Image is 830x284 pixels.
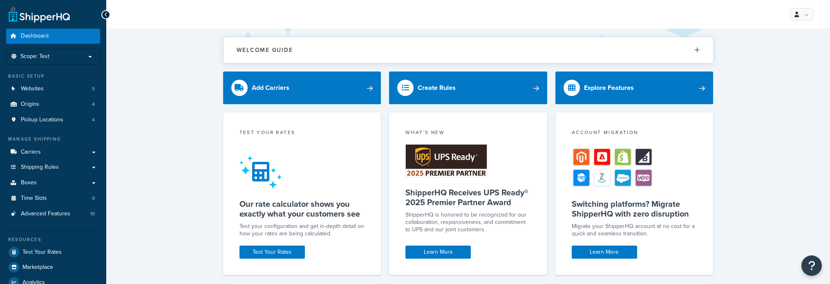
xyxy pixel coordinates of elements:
[405,211,531,233] p: ShipperHQ is honored to be recognized for our collaboration, responsiveness, and commitment to UP...
[6,81,100,96] li: Websites
[22,249,62,256] span: Test Your Rates
[6,97,100,112] a: Origins4
[6,97,100,112] li: Origins
[92,195,95,202] span: 0
[6,112,100,127] a: Pickup Locations4
[223,72,381,104] a: Add Carriers
[584,82,634,94] div: Explore Features
[20,53,49,60] span: Scope: Test
[22,264,53,271] span: Marketplace
[6,206,100,221] a: Advanced Features10
[21,210,70,217] span: Advanced Features
[405,129,531,138] div: What's New
[6,191,100,206] li: Time Slots
[6,112,100,127] li: Pickup Locations
[239,199,365,219] h5: Our rate calculator shows you exactly what your customers see
[6,175,100,190] a: Boxes
[92,85,95,92] span: 5
[418,82,456,94] div: Create Rules
[801,255,822,276] button: Open Resource Center
[237,47,293,53] h2: Welcome Guide
[572,223,697,237] div: Migrate your ShipperHQ account at no cost for a quick and seamless transition.
[224,37,713,63] button: Welcome Guide
[21,195,47,202] span: Time Slots
[6,145,100,160] a: Carriers
[6,260,100,275] a: Marketplace
[6,136,100,143] div: Manage Shipping
[21,85,44,92] span: Websites
[555,72,714,104] a: Explore Features
[6,81,100,96] a: Websites5
[405,246,471,259] a: Learn More
[6,245,100,259] a: Test Your Rates
[572,199,697,219] h5: Switching platforms? Migrate ShipperHQ with zero disruption
[92,101,95,108] span: 4
[6,160,100,175] a: Shipping Rules
[6,73,100,80] div: Basic Setup
[252,82,289,94] div: Add Carriers
[6,236,100,243] div: Resources
[572,129,697,138] div: Account Migration
[92,116,95,123] span: 4
[239,246,305,259] a: Test Your Rates
[21,164,59,171] span: Shipping Rules
[6,29,100,44] a: Dashboard
[21,116,63,123] span: Pickup Locations
[572,246,637,259] a: Learn More
[90,210,95,217] span: 10
[239,223,365,237] div: Test your configuration and get in-depth detail on how your rates are being calculated.
[21,33,49,40] span: Dashboard
[21,179,37,186] span: Boxes
[239,129,365,138] div: Test your rates
[389,72,547,104] a: Create Rules
[405,188,531,207] h5: ShipperHQ Receives UPS Ready® 2025 Premier Partner Award
[21,149,41,156] span: Carriers
[6,206,100,221] li: Advanced Features
[6,191,100,206] a: Time Slots0
[21,101,39,108] span: Origins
